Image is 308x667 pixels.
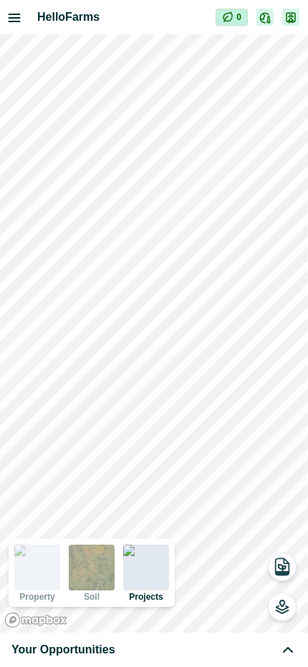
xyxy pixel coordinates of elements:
span: Your Opportunities [11,641,115,658]
p: Projects [129,593,163,601]
h2: HelloFarms [37,9,216,26]
p: Soil [84,593,100,601]
img: soil preview [69,545,115,590]
img: project-source-mobile.png [14,545,60,556]
p: Property [19,593,54,601]
p: 0 [236,11,241,24]
img: project-source-mobile.png [123,545,169,556]
a: Mapbox logo [4,612,67,628]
